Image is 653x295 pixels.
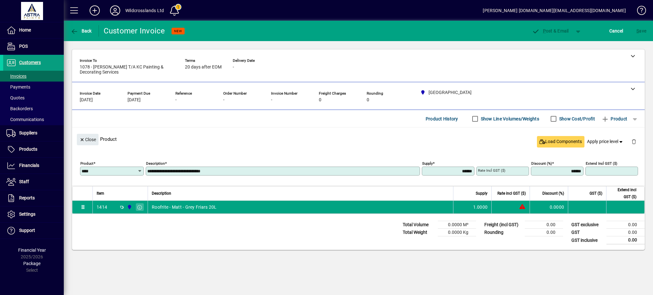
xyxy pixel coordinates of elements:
[608,25,625,37] button: Cancel
[598,113,630,125] button: Product
[72,127,645,151] div: Product
[6,117,44,122] span: Communications
[606,236,645,244] td: 0.00
[476,190,488,197] span: Supply
[632,1,645,22] a: Knowledge Base
[609,26,623,36] span: Cancel
[152,190,171,197] span: Description
[568,236,606,244] td: GST inclusive
[3,82,64,92] a: Payments
[587,138,624,145] span: Apply price level
[80,97,93,103] span: [DATE]
[422,161,433,166] mat-label: Supply
[19,130,37,135] span: Suppliers
[125,5,164,16] div: Wildcrosslands Ltd
[636,26,646,36] span: ave
[79,134,96,145] span: Close
[6,74,26,79] span: Invoices
[3,71,64,82] a: Invoices
[558,116,595,122] label: Show Cost/Profit
[537,136,584,147] button: Load Components
[3,39,64,54] a: POS
[104,26,165,36] div: Customer Invoice
[497,190,526,197] span: Rate incl GST ($)
[70,28,92,33] span: Back
[6,84,30,90] span: Payments
[529,25,572,37] button: Post & Email
[84,5,105,16] button: Add
[3,92,64,103] a: Quotes
[3,158,64,174] a: Financials
[626,134,642,149] button: Delete
[19,179,29,184] span: Staff
[542,190,564,197] span: Discount (%)
[233,65,234,70] span: -
[6,106,33,111] span: Backorders
[532,28,569,33] span: ost & Email
[635,25,648,37] button: Save
[80,161,93,166] mat-label: Product
[19,60,41,65] span: Customers
[146,161,165,166] mat-label: Description
[3,141,64,157] a: Products
[606,229,645,236] td: 0.00
[636,28,639,33] span: S
[271,97,272,103] span: -
[80,65,175,75] span: 1078 - [PERSON_NAME] T/A KC Painting & Decorating Services
[539,138,582,145] span: Load Components
[610,186,636,200] span: Extend incl GST ($)
[483,5,626,16] div: [PERSON_NAME] [DOMAIN_NAME][EMAIL_ADDRESS][DOMAIN_NAME]
[586,161,617,166] mat-label: Extend incl GST ($)
[3,103,64,114] a: Backorders
[18,248,46,253] span: Financial Year
[105,5,125,16] button: Profile
[3,125,64,141] a: Suppliers
[64,25,99,37] app-page-header-button: Back
[6,95,25,100] span: Quotes
[69,25,93,37] button: Back
[185,65,222,70] span: 20 days after EOM
[584,136,627,147] button: Apply price level
[128,97,141,103] span: [DATE]
[19,195,35,200] span: Reports
[3,22,64,38] a: Home
[19,44,28,49] span: POS
[19,147,37,152] span: Products
[423,113,461,125] button: Product History
[525,221,563,229] td: 0.00
[480,116,539,122] label: Show Line Volumes/Weights
[367,97,369,103] span: 0
[77,134,99,145] button: Close
[481,221,525,229] td: Freight (incl GST)
[19,163,39,168] span: Financials
[438,229,476,236] td: 0.0000 Kg
[606,221,645,229] td: 0.00
[3,174,64,190] a: Staff
[531,161,552,166] mat-label: Discount (%)
[19,228,35,233] span: Support
[3,223,64,239] a: Support
[3,114,64,125] a: Communications
[481,229,525,236] td: Rounding
[97,190,104,197] span: Item
[525,229,563,236] td: 0.00
[530,201,568,213] td: 0.0000
[473,204,488,210] span: 1.0000
[175,97,177,103] span: -
[400,221,438,229] td: Total Volume
[75,136,100,142] app-page-header-button: Close
[590,190,602,197] span: GST ($)
[125,204,133,211] span: Christchurch
[400,229,438,236] td: Total Weight
[174,29,182,33] span: NEW
[568,229,606,236] td: GST
[152,204,216,210] span: Roofrite - Matt - Grey Friars 20L
[426,114,458,124] span: Product History
[97,204,107,210] div: 1414
[23,261,40,266] span: Package
[19,212,35,217] span: Settings
[478,168,505,173] mat-label: Rate incl GST ($)
[3,190,64,206] a: Reports
[601,114,627,124] span: Product
[626,139,642,144] app-page-header-button: Delete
